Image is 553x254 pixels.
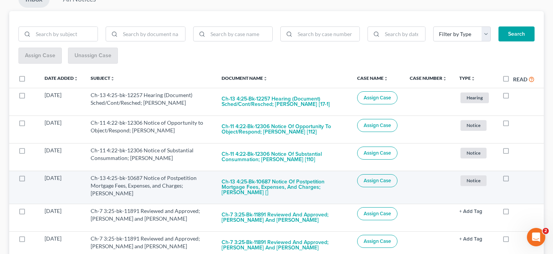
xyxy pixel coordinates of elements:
button: Assign Case [357,207,397,220]
button: Assign Case [357,147,397,160]
span: Hearing [460,92,489,103]
button: Assign Case [357,174,397,187]
span: Notice [460,120,487,130]
td: Ch-11 4:22-bk-12306 Notice of Substantial Consummation; [PERSON_NAME] [84,143,215,171]
td: Ch-11 4:22-bk-12306 Notice of Opportunity to Object/Respond; [PERSON_NAME] [84,115,215,143]
button: + Add Tag [459,237,482,242]
span: 2 [543,228,549,234]
iframe: Intercom live chat [527,228,545,246]
a: + Add Tag [459,235,490,242]
button: Assign Case [357,235,397,248]
input: Search by case number [295,27,359,41]
span: Assign Case [364,211,391,217]
button: + Add Tag [459,209,482,214]
a: + Add Tag [459,207,490,215]
span: Assign Case [364,150,391,156]
a: Case Numberunfold_more [410,75,447,81]
i: unfold_more [263,76,268,81]
a: Case Nameunfold_more [357,75,388,81]
input: Search by document name [120,27,185,41]
span: Assign Case [364,178,391,184]
a: Notice [459,174,490,187]
i: unfold_more [471,76,475,81]
button: Ch-7 3:25-bk-11891 Reviewed and Approved; [PERSON_NAME] and [PERSON_NAME] [222,207,345,228]
a: Notice [459,119,490,132]
span: Notice [460,148,487,158]
span: Assign Case [364,122,391,129]
a: Hearing [459,91,490,104]
i: unfold_more [442,76,447,81]
td: [DATE] [38,204,84,231]
button: Assign Case [357,119,397,132]
span: Assign Case [364,238,391,244]
td: [DATE] [38,171,84,204]
input: Search by subject [33,27,98,41]
label: Read [513,75,527,83]
input: Search by date [382,27,425,41]
a: Notice [459,147,490,159]
button: Ch-13 4:25-bk-12257 Hearing (Document) Sched/Cont/Resched; [PERSON_NAME] [17-1] [222,91,345,112]
td: Ch-13 4:25-bk-12257 Hearing (Document) Sched/Cont/Resched; [PERSON_NAME] [84,88,215,115]
button: Search [498,26,535,42]
a: Document Nameunfold_more [222,75,268,81]
span: Assign Case [364,95,391,101]
span: Notice [460,175,487,186]
td: [DATE] [38,88,84,115]
a: Subjectunfold_more [91,75,115,81]
button: Ch-13 4:25-bk-10687 Notice of Postpetition Mortgage Fees, Expenses, and Charges; [PERSON_NAME] [] [222,174,345,200]
a: Date Addedunfold_more [45,75,78,81]
i: unfold_more [384,76,388,81]
input: Search by case name [208,27,272,41]
td: Ch-13 4:25-bk-10687 Notice of Postpetition Mortgage Fees, Expenses, and Charges; [PERSON_NAME] [84,171,215,204]
i: unfold_more [74,76,78,81]
td: Ch-7 3:25-bk-11891 Reviewed and Approved; [PERSON_NAME] and [PERSON_NAME] [84,204,215,231]
i: unfold_more [110,76,115,81]
button: Ch-11 4:22-bk-12306 Notice of Substantial Consummation; [PERSON_NAME] [110] [222,147,345,167]
button: Ch-11 4:22-bk-12306 Notice of Opportunity to Object/Respond; [PERSON_NAME] [112] [222,119,345,140]
td: [DATE] [38,115,84,143]
td: [DATE] [38,143,84,171]
a: Typeunfold_more [459,75,475,81]
button: Assign Case [357,91,397,104]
